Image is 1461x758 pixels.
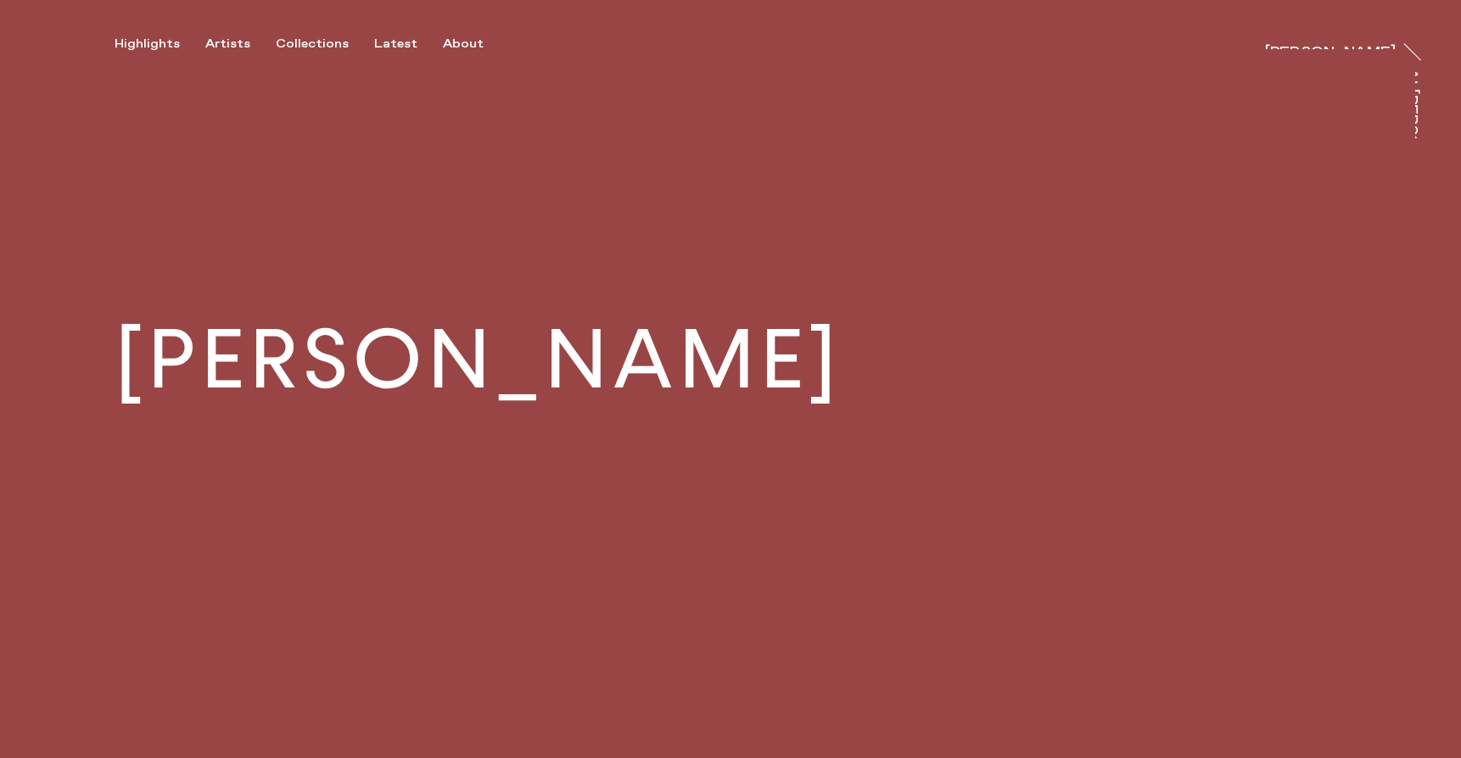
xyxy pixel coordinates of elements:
[374,36,443,52] button: Latest
[443,36,484,52] div: About
[276,36,374,52] button: Collections
[276,36,349,52] div: Collections
[1415,69,1432,138] a: At [PERSON_NAME]
[115,36,205,52] button: Highlights
[205,36,276,52] button: Artists
[1265,32,1396,49] a: [PERSON_NAME]
[115,36,180,52] div: Highlights
[115,319,842,401] h1: [PERSON_NAME]
[205,36,250,52] div: Artists
[374,36,417,52] div: Latest
[1405,69,1419,220] div: At [PERSON_NAME]
[443,36,509,52] button: About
